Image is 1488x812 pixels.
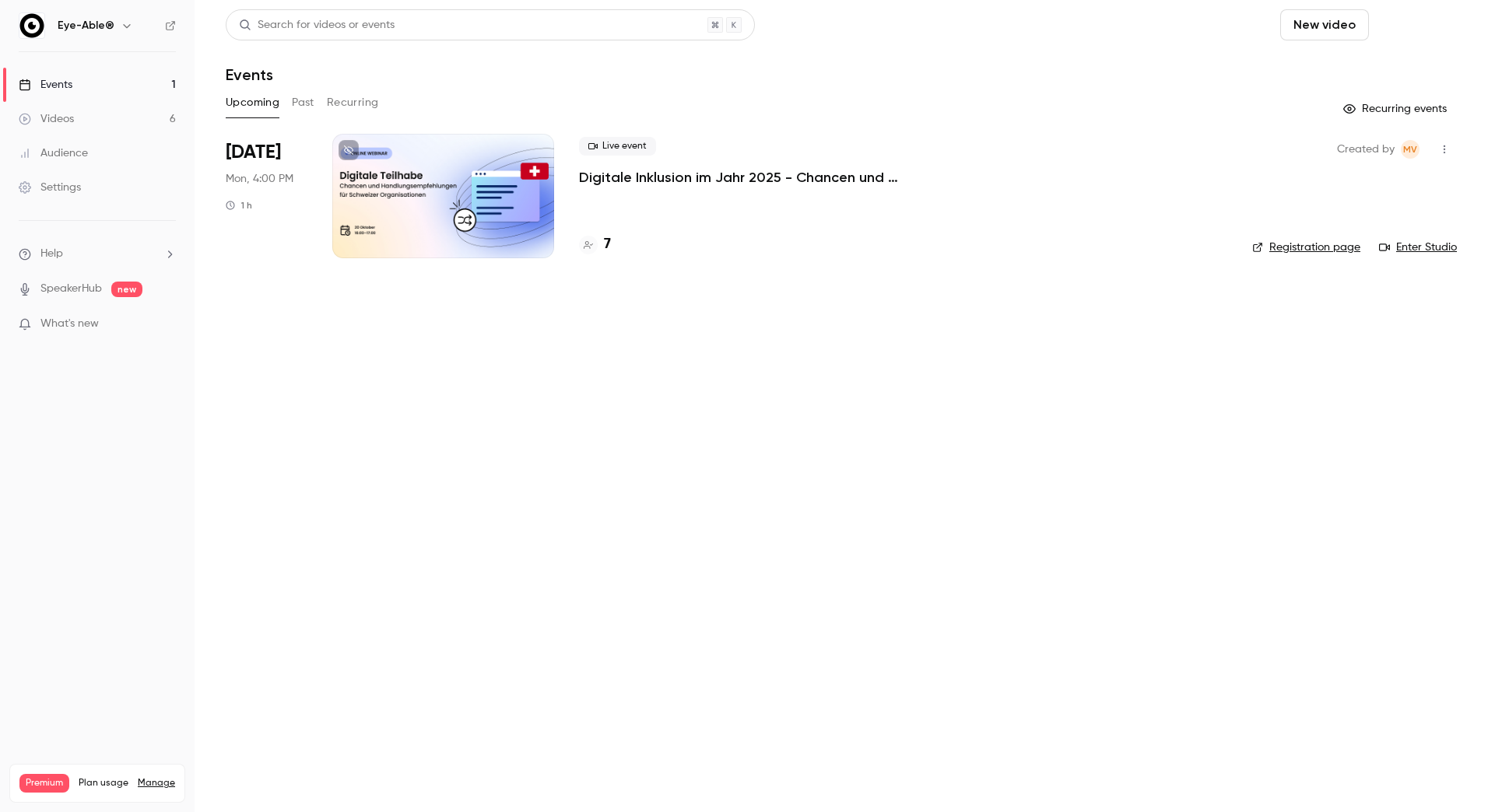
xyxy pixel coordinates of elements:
[40,316,99,332] span: What's new
[579,137,656,156] span: Live event
[226,65,273,84] h1: Events
[239,17,395,33] div: Search for videos or events
[19,111,74,127] div: Videos
[226,90,279,115] button: Upcoming
[327,90,379,115] button: Recurring
[292,90,314,115] button: Past
[1401,140,1420,159] span: Mahdalena Varchenko
[40,281,102,297] a: SpeakerHub
[226,140,281,165] span: [DATE]
[138,777,175,789] a: Manage
[1403,140,1417,159] span: MV
[19,774,69,793] span: Premium
[19,77,72,93] div: Events
[604,234,611,255] h4: 7
[19,145,88,161] div: Audience
[58,18,114,33] h6: Eye-Able®
[1336,96,1457,121] button: Recurring events
[1252,240,1360,255] a: Registration page
[40,246,63,262] span: Help
[226,171,293,187] span: Mon, 4:00 PM
[226,199,252,212] div: 1 h
[1379,240,1457,255] a: Enter Studio
[157,317,176,331] iframe: Noticeable Trigger
[79,777,128,789] span: Plan usage
[19,13,44,38] img: Eye-Able®
[579,234,611,255] a: 7
[19,246,176,262] li: help-dropdown-opener
[226,134,307,258] div: Oct 20 Mon, 4:00 PM (Europe/Berlin)
[1280,9,1369,40] button: New video
[1375,9,1457,40] button: Schedule
[111,282,142,297] span: new
[579,168,1046,187] a: Digitale Inklusion im Jahr 2025 - Chancen und Handlungsempfehlungen für Schweizer Organisationen
[19,180,81,195] div: Settings
[1337,140,1395,159] span: Created by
